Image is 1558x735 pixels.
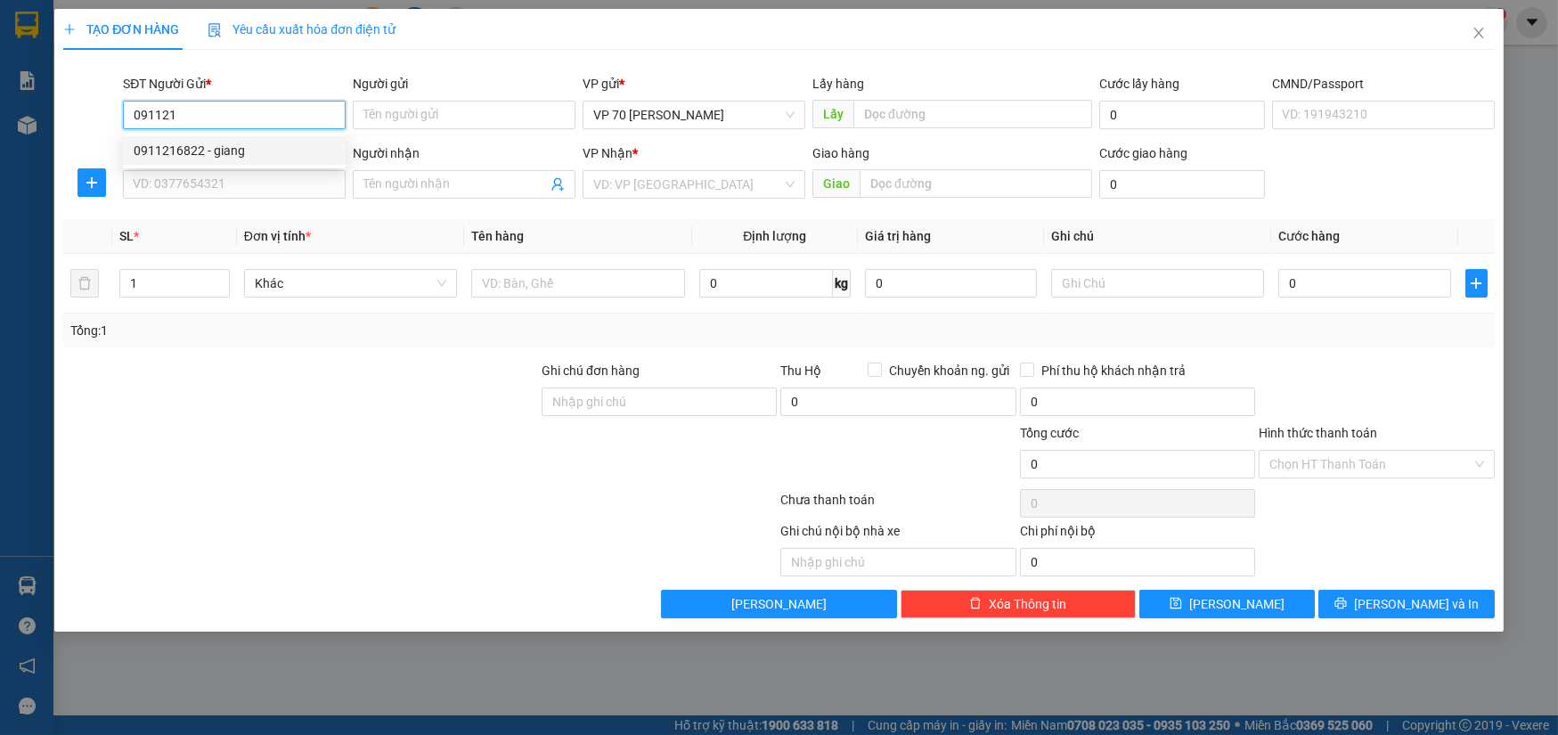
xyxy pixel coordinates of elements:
[779,490,1018,521] div: Chưa thanh toán
[1020,521,1255,548] div: Chi phí nội bộ
[661,590,896,618] button: [PERSON_NAME]
[208,22,396,37] span: Yêu cầu xuất hóa đơn điện tử
[70,269,99,298] button: delete
[1170,597,1182,611] span: save
[1259,426,1377,440] label: Hình thức thanh toán
[812,169,860,198] span: Giao
[1099,77,1179,91] label: Cước lấy hàng
[969,597,982,611] span: delete
[542,388,777,416] input: Ghi chú đơn hàng
[1334,597,1347,611] span: printer
[70,321,601,340] div: Tổng: 1
[1466,276,1487,290] span: plus
[63,22,179,37] span: TẠO ĐƠN HÀNG
[1099,101,1264,129] input: Cước lấy hàng
[1051,269,1265,298] input: Ghi Chú
[780,521,1016,548] div: Ghi chú nội bộ nhà xe
[119,229,134,243] span: SL
[812,100,853,128] span: Lấy
[833,269,851,298] span: kg
[542,363,640,378] label: Ghi chú đơn hàng
[1020,426,1079,440] span: Tổng cước
[244,229,311,243] span: Đơn vị tính
[471,229,524,243] span: Tên hàng
[78,176,105,190] span: plus
[1139,590,1315,618] button: save[PERSON_NAME]
[1034,361,1193,380] span: Phí thu hộ khách nhận trả
[901,590,1136,618] button: deleteXóa Thông tin
[1278,229,1340,243] span: Cước hàng
[1044,219,1272,254] th: Ghi chú
[353,74,575,94] div: Người gửi
[882,361,1016,380] span: Chuyển khoản ng. gửi
[208,23,222,37] img: icon
[1099,170,1264,199] input: Cước giao hàng
[77,168,106,197] button: plus
[780,363,821,378] span: Thu Hộ
[731,594,827,614] span: [PERSON_NAME]
[593,102,795,128] span: VP 70 Nguyễn Hoàng
[1454,9,1504,59] button: Close
[123,74,346,94] div: SĐT Người Gửi
[1472,26,1486,40] span: close
[1318,590,1494,618] button: printer[PERSON_NAME] và In
[1354,594,1479,614] span: [PERSON_NAME] và In
[1465,269,1488,298] button: plus
[551,177,565,192] span: user-add
[865,269,1037,298] input: 0
[1099,146,1187,160] label: Cước giao hàng
[743,229,806,243] span: Định lượng
[853,100,1092,128] input: Dọc đường
[471,269,685,298] input: VD: Bàn, Ghế
[583,74,805,94] div: VP gửi
[860,169,1092,198] input: Dọc đường
[812,146,869,160] span: Giao hàng
[63,23,76,36] span: plus
[134,141,335,160] div: 0911216822 - giang
[1272,74,1495,94] div: CMND/Passport
[353,143,575,163] div: Người nhận
[1189,594,1285,614] span: [PERSON_NAME]
[812,77,864,91] span: Lấy hàng
[989,594,1066,614] span: Xóa Thông tin
[123,136,346,165] div: 0911216822 - giang
[583,146,632,160] span: VP Nhận
[255,270,447,297] span: Khác
[865,229,931,243] span: Giá trị hàng
[780,548,1016,576] input: Nhập ghi chú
